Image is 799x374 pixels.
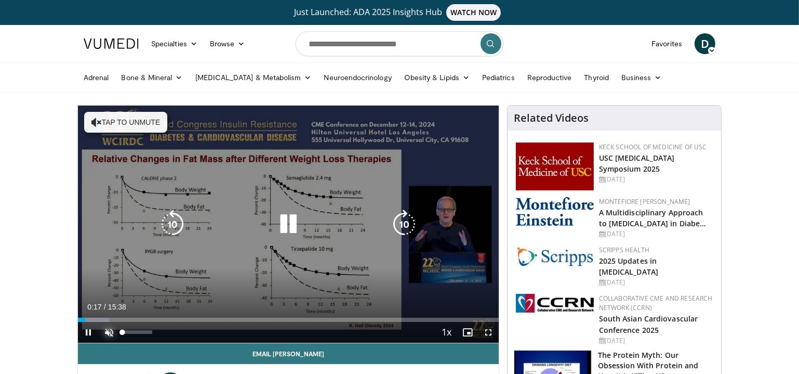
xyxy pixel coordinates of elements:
[599,143,707,151] a: Keck School of Medicine of USC
[516,197,594,226] img: b0142b4c-93a1-4b58-8f91-5265c282693c.png.150x105_q85_autocrop_double_scale_upscale_version-0.2.png
[615,67,668,88] a: Business
[599,197,690,206] a: Montefiore [PERSON_NAME]
[516,143,594,190] img: 7b941f1f-d101-407a-8bfa-07bd47db01ba.png.150x105_q85_autocrop_double_scale_upscale_version-0.2.jpg
[398,67,476,88] a: Obesity & Lipids
[599,246,649,254] a: Scripps Health
[476,67,521,88] a: Pediatrics
[516,294,594,313] img: a04ee3ba-8487-4636-b0fb-5e8d268f3737.png.150x105_q85_autocrop_double_scale_upscale_version-0.2.png
[599,175,713,184] div: [DATE]
[85,4,714,21] a: Just Launched: ADA 2025 Insights HubWATCH NOW
[84,112,167,133] button: Tap to unmute
[514,112,589,124] h4: Related Videos
[599,153,675,174] a: USC [MEDICAL_DATA] Symposium 2025
[599,229,713,239] div: [DATE]
[122,330,152,334] div: Volume Level
[296,31,503,56] input: Search topics, interventions
[108,303,126,311] span: 15:38
[78,343,499,364] a: Email [PERSON_NAME]
[78,318,499,322] div: Progress Bar
[599,278,713,287] div: [DATE]
[87,303,101,311] span: 0:17
[115,67,189,88] a: Bone & Mineral
[521,67,578,88] a: Reproductive
[436,322,457,343] button: Playback Rate
[104,303,106,311] span: /
[204,33,251,54] a: Browse
[478,322,499,343] button: Fullscreen
[446,4,501,21] span: WATCH NOW
[599,256,658,277] a: 2025 Updates in [MEDICAL_DATA]
[78,322,99,343] button: Pause
[516,246,594,267] img: c9f2b0b7-b02a-4276-a72a-b0cbb4230bc1.jpg.150x105_q85_autocrop_double_scale_upscale_version-0.2.jpg
[599,294,713,312] a: Collaborative CME and Research Network (CCRN)
[84,38,139,49] img: VuMedi Logo
[77,67,115,88] a: Adrenal
[645,33,688,54] a: Favorites
[145,33,204,54] a: Specialties
[457,322,478,343] button: Enable picture-in-picture mode
[578,67,616,88] a: Thyroid
[695,33,715,54] a: D
[599,336,713,345] div: [DATE]
[318,67,398,88] a: Neuroendocrinology
[599,208,707,228] a: A Multidisciplinary Approach to [MEDICAL_DATA] in Diabe…
[99,322,119,343] button: Unmute
[189,67,318,88] a: [MEDICAL_DATA] & Metabolism
[78,106,499,343] video-js: Video Player
[599,314,698,334] a: South Asian Cardiovascular Conference 2025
